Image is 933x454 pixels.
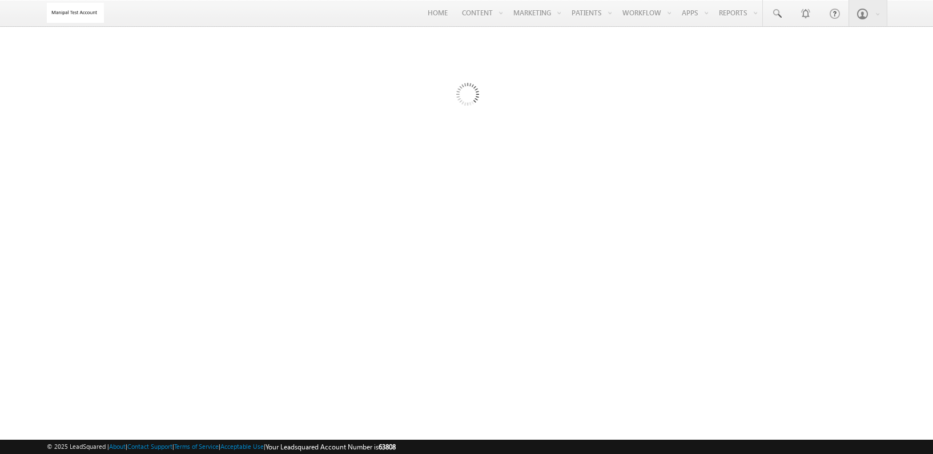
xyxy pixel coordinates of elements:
a: About [109,443,126,450]
img: Loading... [408,37,526,155]
span: Your Leadsquared Account Number is [266,443,396,451]
span: © 2025 LeadSquared | | | | | [47,441,396,452]
a: Acceptable Use [220,443,264,450]
a: Contact Support [127,443,172,450]
a: Terms of Service [174,443,219,450]
span: 63808 [379,443,396,451]
img: Custom Logo [47,3,104,23]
